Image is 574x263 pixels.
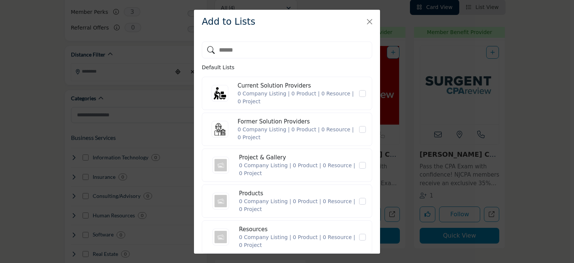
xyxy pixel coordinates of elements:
p: Default Lists [202,64,372,71]
label: Project & Gallery [358,162,367,169]
div: 0 Company Listing | 0 Product | 0 Resource | 0 Project [239,233,358,249]
label: Current Solution Providers [358,90,367,97]
div: Current Solution Providers [238,82,358,90]
div: Resources [239,225,358,234]
h3: Add to Lists [202,15,255,29]
button: Close [364,16,375,27]
div: 0 Company Listing | 0 Product | 0 Resource | 0 Project [239,162,358,177]
img: Project & Gallery icon [212,157,229,174]
div: 0 Company Listing | 0 Product | 0 Resource | 0 Project [238,90,358,105]
img: Resources icon [212,229,229,245]
img: Former Solution Providers icon [212,121,228,138]
input: Search Keyword [202,42,372,58]
div: Former Solution Providers [238,117,358,126]
label: Products [358,198,367,205]
div: 0 Company Listing | 0 Product | 0 Resource | 0 Project [238,126,358,141]
img: Current Solution Providers icon [212,85,228,102]
div: Products [239,189,358,198]
label: Former Solution Providers [358,126,367,133]
label: Resources [358,234,367,241]
div: 0 Company Listing | 0 Product | 0 Resource | 0 Project [239,198,358,213]
img: Products icon [212,193,229,210]
div: Project & Gallery [239,153,358,162]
